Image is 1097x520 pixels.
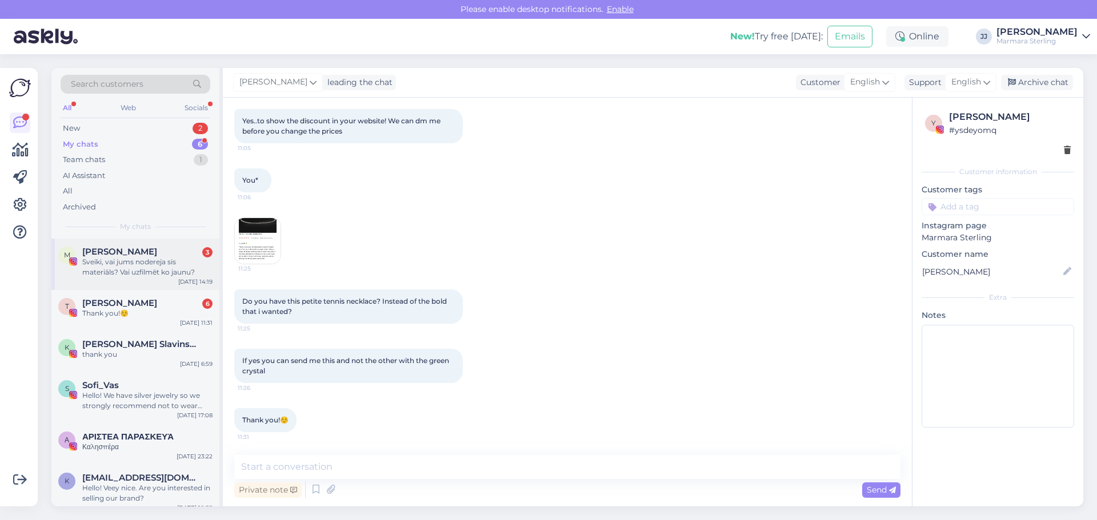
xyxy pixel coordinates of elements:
span: Do you have this petite tennis necklace? Instead of the bold that i wanted? [242,297,449,316]
p: Customer tags [922,184,1074,196]
button: Emails [827,26,872,47]
p: Notes [922,309,1074,321]
div: [PERSON_NAME] [949,110,1071,124]
div: Sveiki, vai jums nodereja sis materiāls? Vai uzfilmēt ko jaunu? [82,257,213,277]
span: 11:05 [238,144,281,152]
div: Καλησπέρα [82,442,213,452]
span: Enable [603,4,637,14]
span: Search customers [71,78,143,90]
div: Web [118,100,138,115]
div: Marmara Sterling [996,37,1078,46]
span: Karolina Kriukelytė Slavinskienė [82,339,201,349]
div: 1 [194,154,208,166]
div: JJ [976,29,992,45]
div: 3 [202,247,213,257]
span: [PERSON_NAME] [239,76,307,88]
div: Archived [63,201,96,213]
div: Customer information [922,167,1074,177]
div: Team chats [63,154,105,166]
div: All [61,100,74,115]
div: Online [886,26,948,47]
div: Archive chat [1001,75,1073,90]
span: 11:06 [238,193,281,201]
span: 11:31 [238,433,281,441]
div: Try free [DATE]: [730,30,823,43]
input: Add name [922,265,1061,278]
span: If yes you can send me this and not the other with the green crystal [242,356,451,375]
div: Socials [182,100,210,115]
span: Sofi_Vas [82,380,119,390]
span: 11:26 [238,384,281,392]
div: AI Assistant [63,170,105,182]
div: leading the chat [323,76,393,88]
div: [PERSON_NAME] [996,27,1078,37]
div: [DATE] 6:59 [180,360,213,368]
div: All [63,186,73,197]
div: [DATE] 23:22 [177,452,213,461]
div: Support [904,76,942,88]
span: Send [867,485,896,495]
span: S [65,384,69,393]
div: Thank you!☺️ [82,308,213,319]
span: k [65,477,70,485]
span: K [65,343,70,352]
span: 11:25 [238,264,281,273]
div: Customer [796,76,840,88]
input: Add a tag [922,198,1074,215]
div: # ysdeyomq [949,124,1071,136]
img: Askly Logo [9,77,31,99]
span: Tonita Chatz [82,298,157,308]
div: Extra [922,292,1074,303]
div: [DATE] 11:31 [180,319,213,327]
span: kourouchrysa@yahoo.gr [82,473,201,483]
span: Yes..to show the discount in your website! We can dm me before you change the prices [242,116,442,135]
div: [DATE] 14:19 [178,277,213,286]
span: English [951,76,981,88]
div: [DATE] 10:29 [177,503,213,512]
div: Hello! We have silver jewelry so we strongly recommend not to wear them in a pool :) [82,390,213,411]
b: New! [730,31,755,42]
span: My chats [120,221,151,232]
span: T [65,302,69,311]
img: Attachment [235,218,281,264]
div: Private note [234,482,302,498]
div: New [63,123,80,134]
span: ΑΡΙΣΤΕΑ ΠΑΡΑΣΚΕΥΆ [82,432,174,442]
a: [PERSON_NAME]Marmara Sterling [996,27,1090,46]
span: M [64,251,70,259]
p: Instagram page [922,220,1074,232]
p: Marmara Sterling [922,232,1074,244]
span: Thank you!☺️ [242,416,289,424]
span: 11:25 [238,324,281,333]
div: My chats [63,139,98,150]
div: 6 [192,139,208,150]
div: Hello! Veey nice. Are you interested in selling our brand? [82,483,213,503]
div: 2 [193,123,208,134]
p: Customer name [922,248,1074,260]
span: Marita Liepina [82,247,157,257]
div: [DATE] 17:08 [177,411,213,420]
div: thank you [82,349,213,360]
div: 6 [202,299,213,309]
span: y [931,119,936,127]
span: English [850,76,880,88]
span: Α [65,436,69,444]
